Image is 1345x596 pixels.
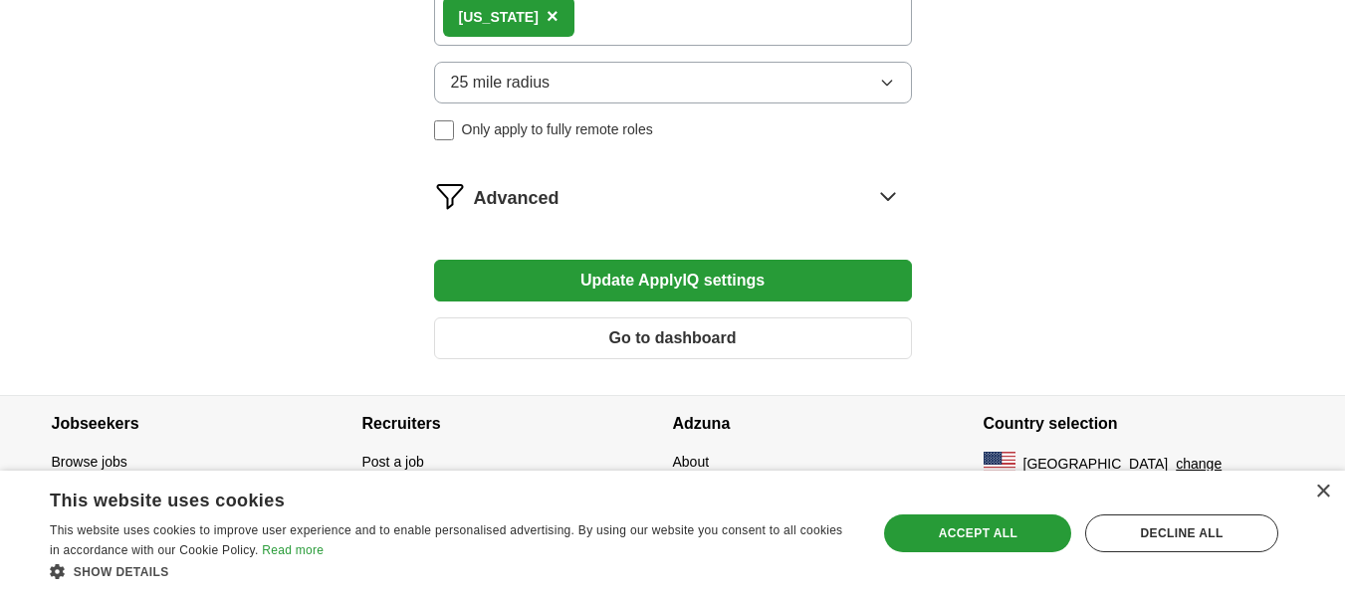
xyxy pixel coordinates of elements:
span: Only apply to fully remote roles [462,119,653,140]
button: 25 mile radius [434,62,912,103]
button: Update ApplyIQ settings [434,260,912,301]
img: US flag [984,452,1015,476]
h4: Country selection [984,396,1294,452]
button: change [1176,454,1222,475]
span: Show details [74,565,169,579]
div: Show details [50,561,853,581]
span: This website uses cookies to improve user experience and to enable personalised advertising. By u... [50,523,842,557]
div: Close [1315,485,1330,499]
div: This website uses cookies [50,483,803,512]
a: Browse jobs [52,454,127,470]
span: × [547,5,559,27]
input: Only apply to fully remote roles [434,120,454,140]
span: Advanced [474,185,560,212]
div: [US_STATE] [459,7,539,28]
div: Decline all [1085,514,1278,552]
span: [GEOGRAPHIC_DATA] [1023,454,1169,475]
a: About [673,454,710,470]
a: Post a job [362,454,424,470]
button: Go to dashboard [434,317,912,359]
img: filter [434,180,466,212]
a: Read more, opens a new window [262,543,324,557]
button: × [547,2,559,32]
span: 25 mile radius [451,71,551,95]
div: Accept all [884,514,1071,552]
